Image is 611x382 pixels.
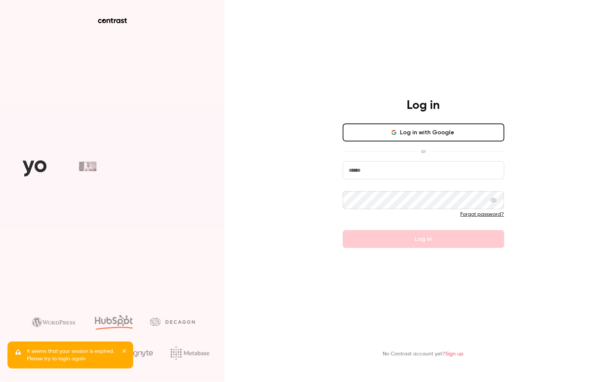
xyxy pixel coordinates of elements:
span: or [417,147,430,155]
button: Log in with Google [343,123,504,141]
a: Forgot password? [461,212,504,217]
button: close [122,348,127,357]
p: It seems that your session is expired. Please try to login again [27,348,117,363]
p: No Contrast account yet? [383,350,464,358]
h4: Log in [407,98,440,113]
img: decagon [150,318,195,326]
a: Sign up [446,351,464,357]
